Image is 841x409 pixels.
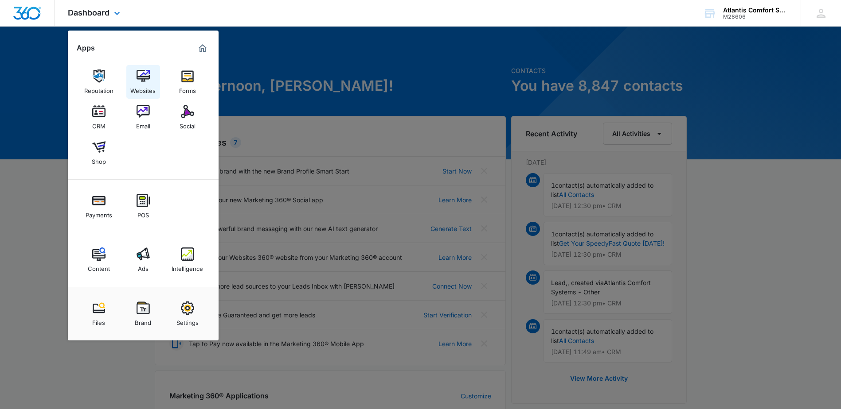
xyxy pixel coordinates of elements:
[136,118,150,130] div: Email
[171,243,204,277] a: Intelligence
[723,14,788,20] div: account id
[135,315,151,326] div: Brand
[126,243,160,277] a: Ads
[86,207,112,219] div: Payments
[82,189,116,223] a: Payments
[82,243,116,277] a: Content
[92,154,106,165] div: Shop
[126,100,160,134] a: Email
[196,41,210,55] a: Marketing 360® Dashboard
[92,118,106,130] div: CRM
[176,315,199,326] div: Settings
[88,261,110,272] div: Content
[138,261,149,272] div: Ads
[126,297,160,331] a: Brand
[171,100,204,134] a: Social
[171,297,204,331] a: Settings
[130,83,156,94] div: Websites
[137,207,149,219] div: POS
[82,100,116,134] a: CRM
[126,65,160,99] a: Websites
[82,65,116,99] a: Reputation
[92,315,105,326] div: Files
[179,83,196,94] div: Forms
[180,118,196,130] div: Social
[723,7,788,14] div: account name
[171,65,204,99] a: Forms
[84,83,113,94] div: Reputation
[68,8,110,17] span: Dashboard
[82,136,116,170] a: Shop
[126,189,160,223] a: POS
[77,44,95,52] h2: Apps
[172,261,203,272] div: Intelligence
[82,297,116,331] a: Files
